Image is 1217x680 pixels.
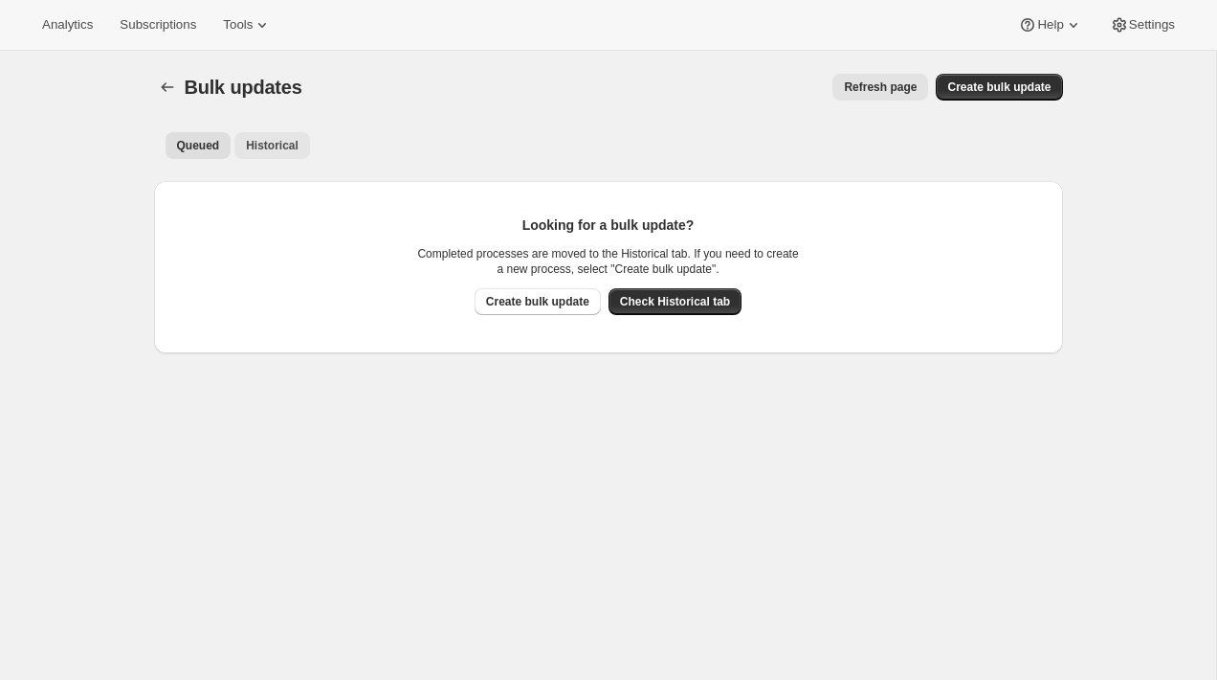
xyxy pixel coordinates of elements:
span: Help [1037,17,1063,33]
button: Help [1007,11,1094,38]
p: Looking for a bulk update? [417,215,800,235]
span: Settings [1129,17,1175,33]
button: Bulk updates [154,74,181,101]
button: Settings [1098,11,1186,38]
span: Historical [246,138,299,153]
span: Subscriptions [120,17,196,33]
span: Queued [177,138,220,153]
button: Check Historical tab [608,288,741,315]
span: Tools [223,17,253,33]
button: Analytics [31,11,104,38]
button: Create bulk update [936,74,1062,101]
span: Analytics [42,17,93,33]
span: Bulk updates [185,77,302,98]
span: Create bulk update [947,79,1051,95]
span: Check Historical tab [620,294,730,309]
button: Subscriptions [108,11,208,38]
span: Refresh page [844,79,917,95]
p: Completed processes are moved to the Historical tab. If you need to create a new process, select ... [417,246,800,277]
span: Create bulk update [486,294,589,309]
button: Tools [211,11,283,38]
button: Create bulk update [475,288,601,315]
button: Refresh page [832,74,928,101]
